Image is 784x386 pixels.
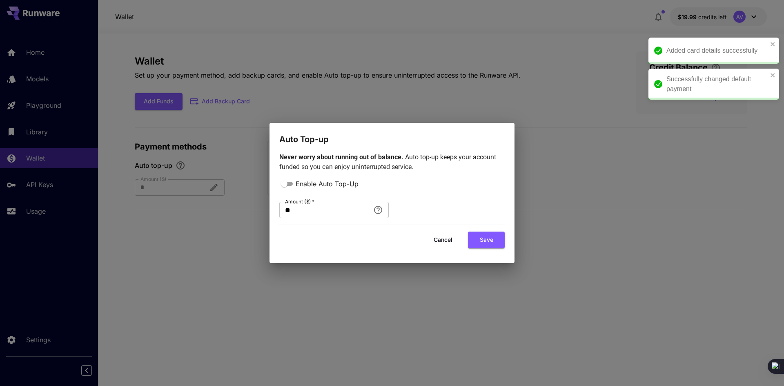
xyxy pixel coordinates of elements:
div: Successfully changed default payment [666,74,768,94]
button: Cancel [425,232,461,248]
label: Amount ($) [285,198,314,205]
button: Save [468,232,505,248]
h2: Auto Top-up [269,123,514,146]
p: Auto top-up keeps your account funded so you can enjoy uninterrupted service. [279,152,505,172]
span: Never worry about running out of balance. [279,153,405,161]
button: close [770,72,776,78]
span: Enable Auto Top-Up [296,179,359,189]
